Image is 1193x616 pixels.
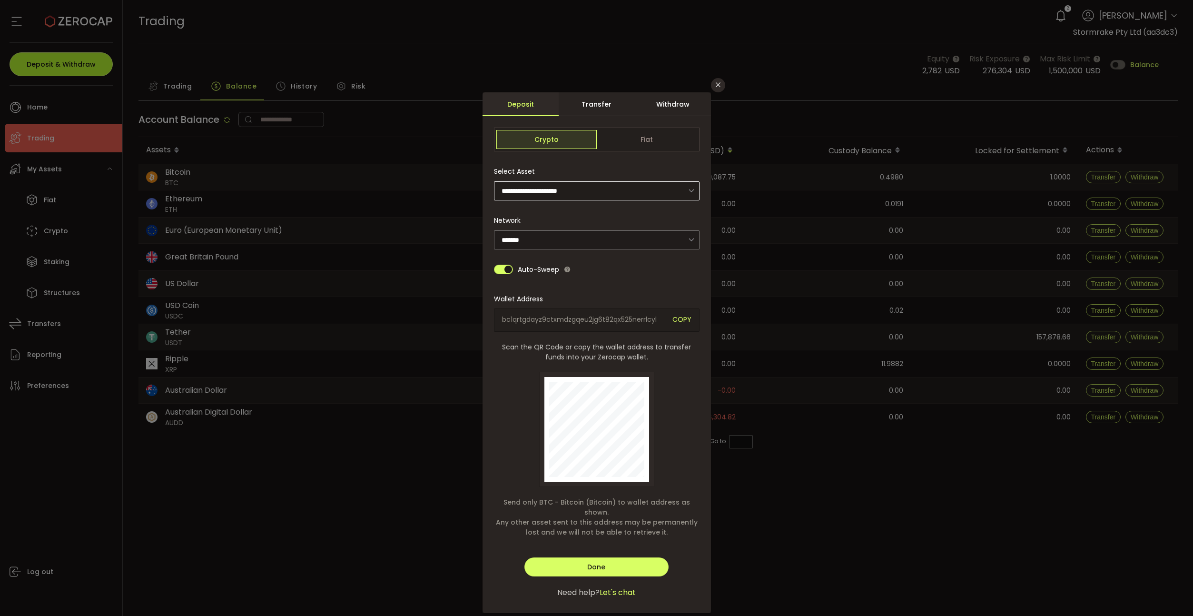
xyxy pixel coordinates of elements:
[524,557,668,576] button: Done
[496,130,597,149] span: Crypto
[557,587,600,598] span: Need help?
[711,78,725,92] button: Close
[494,294,549,304] label: Wallet Address
[494,216,526,225] label: Network
[494,167,541,176] label: Select Asset
[518,260,559,279] span: Auto-Sweep
[483,92,711,613] div: dialog
[1145,570,1193,616] iframe: Chat Widget
[600,587,636,598] span: Let's chat
[483,92,559,116] div: Deposit
[587,562,605,572] span: Done
[672,315,691,326] span: COPY
[494,497,700,517] span: Send only BTC - Bitcoin (Bitcoin) to wallet address as shown.
[559,92,635,116] div: Transfer
[597,130,697,149] span: Fiat
[635,92,711,116] div: Withdraw
[494,517,700,537] span: Any other asset sent to this address may be permanently lost and we will not be able to retrieve it.
[502,315,665,326] span: bc1qrtgdayz9ctxmdzgqeu2jg6t82qx525nerrlcyl
[494,342,700,362] span: Scan the QR Code or copy the wallet address to transfer funds into your Zerocap wallet.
